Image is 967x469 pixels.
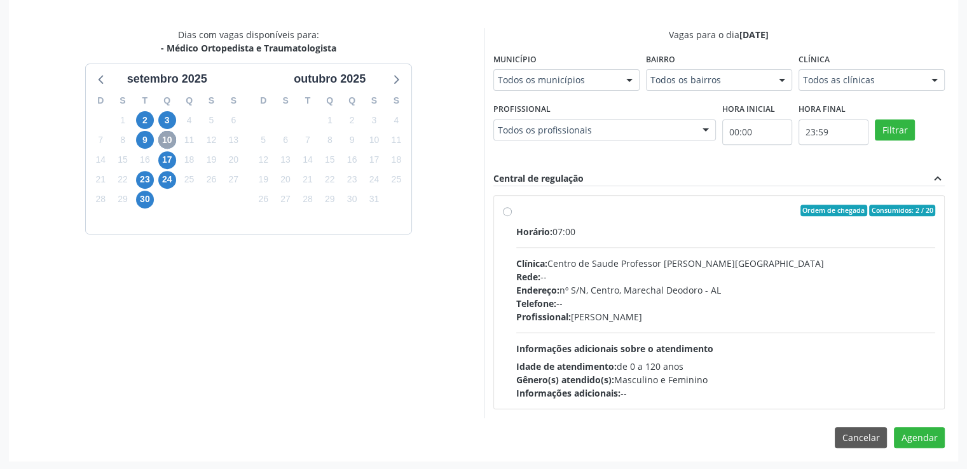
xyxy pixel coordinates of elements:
span: Idade de atendimento: [516,360,617,372]
div: de 0 a 120 anos [516,360,936,373]
span: domingo, 21 de setembro de 2025 [92,171,109,189]
div: [PERSON_NAME] [516,310,936,323]
button: Filtrar [875,119,915,141]
div: Q [319,91,341,111]
div: S [112,91,134,111]
span: Todos os profissionais [498,124,690,137]
span: Gênero(s) atendido(s): [516,374,614,386]
div: Centro de Saude Professor [PERSON_NAME][GEOGRAPHIC_DATA] [516,257,936,270]
span: quarta-feira, 10 de setembro de 2025 [158,131,176,149]
span: terça-feira, 28 de outubro de 2025 [299,191,317,208]
span: segunda-feira, 8 de setembro de 2025 [114,131,132,149]
label: Clínica [799,50,830,70]
span: segunda-feira, 13 de outubro de 2025 [277,151,294,169]
span: Consumidos: 2 / 20 [869,205,935,216]
label: Profissional [493,100,551,119]
div: S [385,91,408,111]
label: Hora final [799,100,846,119]
div: D [252,91,275,111]
span: segunda-feira, 6 de outubro de 2025 [277,131,294,149]
span: sábado, 18 de outubro de 2025 [387,151,405,169]
span: sexta-feira, 17 de outubro de 2025 [365,151,383,169]
span: quarta-feira, 15 de outubro de 2025 [321,151,339,169]
div: S [275,91,297,111]
span: quarta-feira, 17 de setembro de 2025 [158,151,176,169]
div: Q [178,91,200,111]
span: Telefone: [516,297,556,309]
span: Informações adicionais: [516,387,621,399]
span: quarta-feira, 22 de outubro de 2025 [321,171,339,189]
span: sexta-feira, 26 de setembro de 2025 [202,171,220,189]
span: quinta-feira, 2 de outubro de 2025 [343,111,361,129]
div: 07:00 [516,225,936,238]
span: Todos os bairros [650,74,766,86]
div: S [223,91,245,111]
button: Agendar [894,427,945,449]
span: terça-feira, 2 de setembro de 2025 [136,111,154,129]
span: domingo, 26 de outubro de 2025 [254,191,272,208]
span: quarta-feira, 8 de outubro de 2025 [321,131,339,149]
span: quinta-feira, 4 de setembro de 2025 [181,111,198,129]
div: setembro 2025 [122,71,212,88]
span: Todos as clínicas [803,74,919,86]
span: sexta-feira, 24 de outubro de 2025 [365,171,383,189]
div: T [134,91,156,111]
span: terça-feira, 21 de outubro de 2025 [299,171,317,189]
span: segunda-feira, 27 de outubro de 2025 [277,191,294,208]
div: Vagas para o dia [493,28,945,41]
span: domingo, 7 de setembro de 2025 [92,131,109,149]
span: sexta-feira, 12 de setembro de 2025 [202,131,220,149]
span: domingo, 5 de outubro de 2025 [254,131,272,149]
div: Central de regulação [493,172,584,186]
span: Rede: [516,271,540,283]
span: sexta-feira, 3 de outubro de 2025 [365,111,383,129]
div: Masculino e Feminino [516,373,936,386]
span: sábado, 4 de outubro de 2025 [387,111,405,129]
span: segunda-feira, 15 de setembro de 2025 [114,151,132,169]
span: Ordem de chegada [800,205,867,216]
span: sexta-feira, 19 de setembro de 2025 [202,151,220,169]
span: terça-feira, 30 de setembro de 2025 [136,191,154,208]
span: domingo, 28 de setembro de 2025 [92,191,109,208]
span: Profissional: [516,311,571,323]
span: [DATE] [739,29,769,41]
label: Hora inicial [722,100,775,119]
label: Bairro [646,50,675,70]
span: quarta-feira, 24 de setembro de 2025 [158,171,176,189]
span: sábado, 6 de setembro de 2025 [224,111,242,129]
span: quinta-feira, 18 de setembro de 2025 [181,151,198,169]
div: S [363,91,385,111]
span: segunda-feira, 22 de setembro de 2025 [114,171,132,189]
div: -- [516,386,936,400]
span: quinta-feira, 30 de outubro de 2025 [343,191,361,208]
span: quarta-feira, 1 de outubro de 2025 [321,111,339,129]
span: sábado, 20 de setembro de 2025 [224,151,242,169]
div: Q [156,91,178,111]
span: domingo, 12 de outubro de 2025 [254,151,272,169]
div: Q [341,91,363,111]
div: T [296,91,319,111]
div: Dias com vagas disponíveis para: [161,28,336,55]
span: terça-feira, 23 de setembro de 2025 [136,171,154,189]
span: sábado, 25 de outubro de 2025 [387,171,405,189]
span: Horário: [516,226,552,238]
span: sábado, 27 de setembro de 2025 [224,171,242,189]
div: -- [516,297,936,310]
span: domingo, 19 de outubro de 2025 [254,171,272,189]
span: Informações adicionais sobre o atendimento [516,343,713,355]
span: terça-feira, 16 de setembro de 2025 [136,151,154,169]
span: sexta-feira, 10 de outubro de 2025 [365,131,383,149]
div: -- [516,270,936,283]
input: Selecione o horário [722,119,792,145]
button: Cancelar [835,427,887,449]
i: expand_less [931,172,945,186]
span: sábado, 11 de outubro de 2025 [387,131,405,149]
span: segunda-feira, 1 de setembro de 2025 [114,111,132,129]
span: segunda-feira, 20 de outubro de 2025 [277,171,294,189]
span: quinta-feira, 9 de outubro de 2025 [343,131,361,149]
span: quinta-feira, 16 de outubro de 2025 [343,151,361,169]
span: quinta-feira, 23 de outubro de 2025 [343,171,361,189]
input: Selecione o horário [799,119,868,145]
label: Município [493,50,537,70]
div: outubro 2025 [289,71,371,88]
